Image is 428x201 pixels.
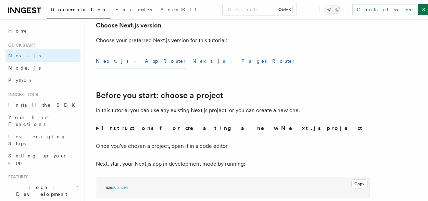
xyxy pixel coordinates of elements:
button: Next.js - App Router [96,54,187,69]
span: Examples [115,7,152,12]
strong: Instructions for creating a new Next.js project [102,125,365,131]
p: Next, start your Next.js app in development mode by running: [96,159,370,169]
button: Local Development [5,181,80,200]
span: run [112,185,119,190]
span: Inngest tour [5,92,38,97]
a: Contact sales [352,4,415,15]
span: Next.js [8,53,41,58]
button: Next.js - Pages Router [192,54,296,69]
a: Examples [111,2,156,19]
span: Your first Functions [8,115,49,127]
a: Setting up your app [5,150,80,169]
a: Before you start: choose a project [96,91,223,100]
p: Once you've chosen a project, open it in a code editor. [96,141,370,151]
a: Home [5,25,80,37]
p: Choose your preferred Next.js version for this tutorial: [96,36,370,45]
a: Your first Functions [5,111,80,130]
button: Search...Ctrl+K [223,4,297,15]
a: Python [5,74,80,86]
span: Quick start [5,43,35,48]
span: Python [8,78,33,83]
a: AgentKit [156,2,201,19]
span: AgentKit [160,7,197,12]
a: Choose Next.js version [96,21,161,30]
button: Toggle dark mode [325,5,341,14]
a: Next.js [5,49,80,62]
span: Setting up your app [8,153,67,165]
span: Install the SDK [8,102,79,108]
span: Leveraging Steps [8,134,66,146]
a: Install the SDK [5,99,80,111]
span: Documentation [51,7,107,12]
a: Documentation [47,2,111,19]
span: npm [104,185,112,190]
summary: Instructions for creating a new Next.js project [96,123,370,133]
span: dev [121,185,128,190]
span: Local Development [5,184,75,198]
a: Leveraging Steps [5,130,80,150]
a: Node.js [5,62,80,74]
span: Features [5,174,28,180]
button: Copy [351,179,367,188]
p: In this tutorial you can use any existing Next.js project, or you can create a new one. [96,106,370,115]
span: Home [8,27,27,34]
kbd: Ctrl+K [277,6,292,13]
span: Node.js [8,65,41,71]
